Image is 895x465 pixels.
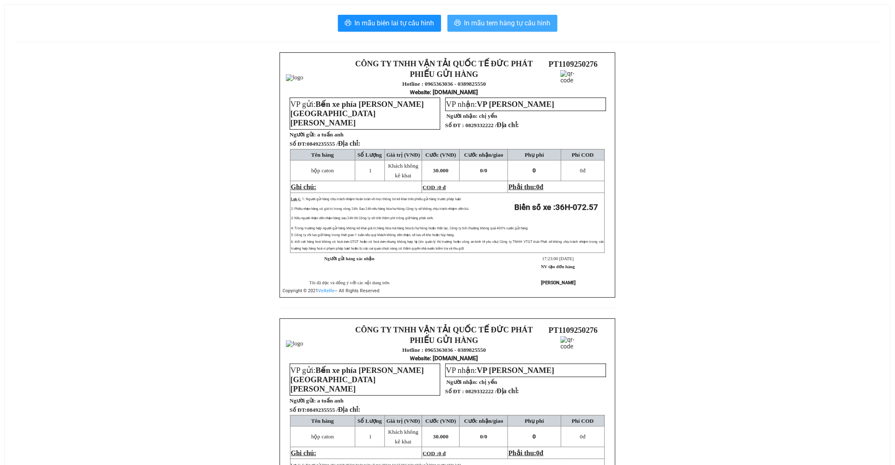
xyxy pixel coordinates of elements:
[311,152,334,158] span: Tên hàng
[302,197,462,201] span: 1: Người gửi hàng chịu trách nhiệm hoàn toàn về mọi thông tin kê khai trên phiếu gửi hàng trước p...
[580,433,585,440] span: đ
[410,355,430,362] span: Website
[447,15,557,32] button: printerIn mẫu tem hàng tự cấu hình
[291,216,434,220] span: 3: Nếu người nhận đến nhận hàng sau 24h thì Công ty sẽ tính thêm phí trông giữ hàng phát sinh.
[307,141,360,147] span: 0849235555 /
[464,152,503,158] span: Cước nhận/giao
[464,18,551,28] span: In mẫu tem hàng tự cấu hình
[317,131,343,138] span: a tuấn anh
[388,163,418,179] span: Khách không kê khai
[454,19,461,27] span: printer
[387,152,420,158] span: Giá trị (VNĐ)
[525,152,544,158] span: Phụ phí
[410,355,478,362] strong: : [DOMAIN_NAME]
[369,433,372,440] span: 1
[549,60,598,68] span: PT1109250276
[283,288,379,294] span: Copyright © 2021 – All Rights Reserved
[286,340,303,347] img: logo
[433,167,449,174] span: 30.000
[402,347,486,353] strong: Hotline : 0965363036 - 0389825550
[541,280,576,286] strong: [PERSON_NAME]
[572,418,594,424] span: Phí COD
[536,183,540,190] span: 0
[445,122,464,128] strong: Số ĐT :
[446,366,555,375] span: VP nhận:
[291,233,455,237] span: 5: Công ty chỉ lưu giữ hàng trong thời gian 1 tuần nếu quý khách không đến nhận, sẽ lưu về kho ho...
[290,141,360,147] strong: Số ĐT:
[291,240,604,250] span: 6: Đối với hàng hoá không có hoá đơn GTGT hoặc có hoá đơn nhưng không hợp lệ (do quản lý thị trườ...
[477,100,555,109] span: VP [PERSON_NAME]
[387,418,420,424] span: Giá trị (VNĐ)
[446,100,555,109] span: VP nhận:
[410,70,478,79] strong: PHIẾU GỬI HÀNG
[466,388,519,394] span: 0829332222 /
[410,89,430,95] span: Website
[291,100,424,127] span: VP gửi:
[479,113,497,119] span: chị yến
[439,184,446,190] span: 0 đ
[338,15,441,32] button: printerIn mẫu biên lai tự cấu hình
[311,167,334,174] span: hộp caton
[580,167,585,174] span: đ
[291,366,424,393] span: Bến xe phía [PERSON_NAME][GEOGRAPHIC_DATA][PERSON_NAME]
[508,183,543,190] span: Phải thu:
[291,366,424,393] span: VP gửi:
[357,152,382,158] span: Số Lượng
[369,167,372,174] span: 1
[508,449,543,457] span: Phải thu:
[433,433,449,440] span: 30.000
[560,336,586,362] img: qr-code
[291,207,469,211] span: 2: Phiếu nhận hàng có giá trị trong vòng 24h. Sau 24h nếu hàng hóa hư hỏng Công ty sẽ không chịu ...
[466,122,519,128] span: 0829332222 /
[357,418,382,424] span: Số Lượng
[580,167,583,174] span: 0
[290,131,316,138] strong: Người gửi:
[355,59,533,68] strong: CÔNG TY TNHH VẬN TẢI QUỐC TẾ ĐỨC PHÁT
[485,433,488,440] span: 0
[549,326,598,334] span: PT1109250276
[426,418,456,424] span: Cước (VNĐ)
[533,167,536,174] span: 0
[291,183,316,190] span: Ghi chú:
[477,366,555,375] span: VP [PERSON_NAME]
[290,397,316,404] strong: Người gửi:
[580,433,583,440] span: 0
[410,336,478,345] strong: PHIẾU GỬI HÀNG
[536,449,540,457] span: 0
[480,167,487,174] span: 0/
[338,406,360,413] span: Địa chỉ:
[410,89,478,95] strong: : [DOMAIN_NAME]
[540,449,544,457] span: đ
[355,18,434,28] span: In mẫu biên lai tự cấu hình
[423,184,446,190] span: COD :
[464,418,503,424] span: Cước nhận/giao
[445,388,464,394] strong: Số ĐT :
[533,433,536,440] span: 0
[317,397,343,404] span: a tuấn anh
[291,100,424,127] span: Bến xe phía [PERSON_NAME][GEOGRAPHIC_DATA][PERSON_NAME]
[480,433,487,440] span: 0/
[423,450,446,457] span: COD :
[324,256,375,261] strong: Người gửi hàng xác nhận
[318,288,335,294] a: VeXeRe
[291,226,529,230] span: 4: Trong trường hợp người gửi hàng không kê khai giá trị hàng hóa mà hàng hóa bị hư hỏng hoặc thấ...
[286,74,303,81] img: logo
[311,418,334,424] span: Tên hàng
[540,183,544,190] span: đ
[388,429,418,445] span: Khách không kê khai
[542,256,574,261] span: 17:23:00 [DATE]
[447,379,478,385] strong: Người nhận:
[309,280,390,285] span: Tôi đã đọc và đồng ý với các nội dung trên
[402,81,486,87] strong: Hotline : 0965363036 - 0389825550
[541,264,575,269] strong: NV tạo đơn hàng
[426,152,456,158] span: Cước (VNĐ)
[479,379,497,385] span: chị yến
[572,152,594,158] span: Phí COD
[560,70,586,95] img: qr-code
[307,407,360,413] span: 0849235555 /
[291,449,316,457] span: Ghi chú:
[345,19,351,27] span: printer
[497,387,519,394] span: Địa chỉ:
[290,407,360,413] strong: Số ĐT:
[555,203,598,212] span: 36H-072.57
